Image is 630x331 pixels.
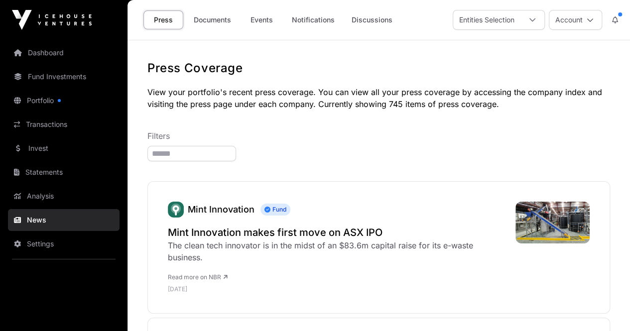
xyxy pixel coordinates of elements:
a: Mint Innovation [168,202,184,218]
a: Dashboard [8,42,120,64]
a: Transactions [8,113,120,135]
button: Account [549,10,602,30]
a: Press [143,10,183,29]
p: View your portfolio's recent press coverage. You can view all your press coverage by accessing th... [147,86,610,110]
a: Read more on NBR [168,273,228,281]
a: Invest [8,137,120,159]
p: Filters [147,130,610,142]
a: News [8,209,120,231]
img: mint-innovation-hammer-mill-.jpeg [515,202,590,243]
div: The clean tech innovator is in the midst of an $83.6m capital raise for its e-waste business. [168,239,505,263]
a: Notifications [285,10,341,29]
a: Fund Investments [8,66,120,88]
h1: Press Coverage [147,60,610,76]
a: Portfolio [8,90,120,111]
span: Fund [260,204,290,216]
a: Documents [187,10,238,29]
p: [DATE] [168,285,505,293]
a: Mint Innovation [188,204,254,215]
a: Mint Innovation makes first move on ASX IPO [168,225,505,239]
a: Discussions [345,10,399,29]
a: Analysis [8,185,120,207]
img: Mint.svg [168,202,184,218]
a: Statements [8,161,120,183]
img: Icehouse Ventures Logo [12,10,92,30]
a: Events [242,10,281,29]
div: Entities Selection [453,10,520,29]
a: Settings [8,233,120,255]
iframe: Chat Widget [580,283,630,331]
